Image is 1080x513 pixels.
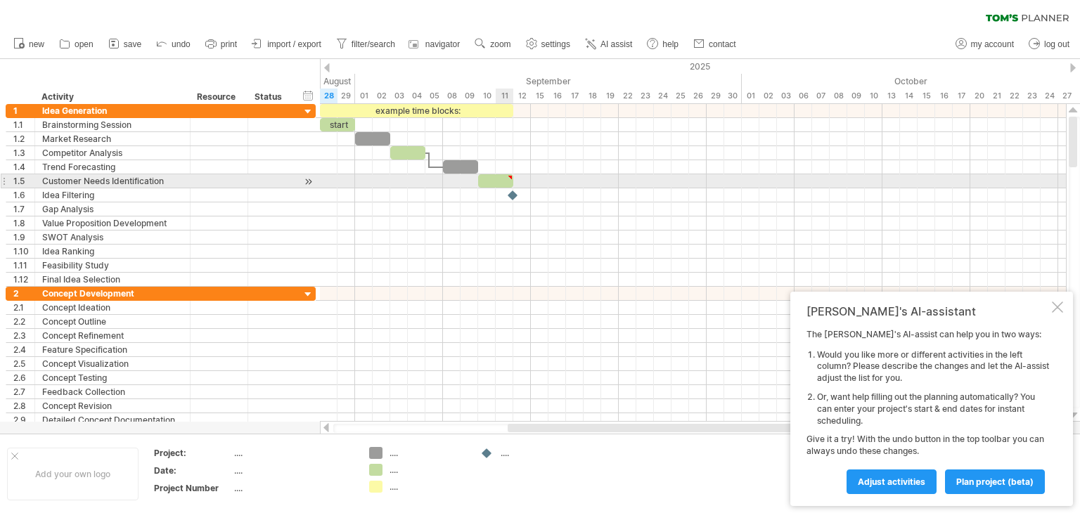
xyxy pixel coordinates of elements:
span: contact [709,39,736,49]
div: 1.12 [13,273,34,286]
a: undo [153,35,195,53]
span: new [29,39,44,49]
div: 1.6 [13,188,34,202]
span: filter/search [352,39,395,49]
div: 2.8 [13,399,34,413]
div: Feature Specification [42,343,183,356]
div: Resource [197,90,240,104]
div: Tuesday, 16 September 2025 [548,89,566,103]
div: Tuesday, 23 September 2025 [636,89,654,103]
span: help [662,39,679,49]
div: Monday, 8 September 2025 [443,89,461,103]
div: 1.9 [13,230,34,244]
div: Thursday, 25 September 2025 [671,89,689,103]
div: 1.7 [13,202,34,216]
div: 1.4 [13,160,34,174]
span: undo [172,39,191,49]
span: Adjust activities [858,476,925,487]
div: Thursday, 16 October 2025 [935,89,953,103]
div: Monday, 29 September 2025 [707,89,724,103]
div: Wednesday, 3 September 2025 [390,89,408,103]
div: Wednesday, 22 October 2025 [1005,89,1023,103]
div: Competitor Analysis [42,146,183,160]
div: Wednesday, 1 October 2025 [742,89,759,103]
span: zoom [490,39,510,49]
div: 2.5 [13,357,34,370]
a: save [105,35,146,53]
div: Monday, 6 October 2025 [795,89,812,103]
div: .... [390,481,466,493]
div: Thursday, 18 September 2025 [584,89,601,103]
div: Tuesday, 30 September 2025 [724,89,742,103]
div: Project Number [154,482,231,494]
div: Feasibility Study [42,259,183,272]
div: .... [234,482,352,494]
div: Wednesday, 10 September 2025 [478,89,496,103]
div: Thursday, 9 October 2025 [847,89,865,103]
div: Project: [154,447,231,459]
div: start [320,118,355,131]
div: Friday, 10 October 2025 [865,89,882,103]
div: Status [255,90,285,104]
div: Friday, 29 August 2025 [337,89,355,103]
div: 1.3 [13,146,34,160]
div: SWOT Analysis [42,230,183,244]
li: Or, want help filling out the planning automatically? You can enter your project's start & end da... [817,391,1049,427]
div: Monday, 27 October 2025 [1058,89,1076,103]
div: Tuesday, 21 October 2025 [988,89,1005,103]
div: .... [234,447,352,459]
div: Detailed Concept Documentation [42,413,183,427]
div: Concept Testing [42,371,183,384]
div: scroll to activity [302,174,315,189]
div: Friday, 5 September 2025 [425,89,443,103]
div: Concept Ideation [42,301,183,314]
a: import / export [248,35,326,53]
div: Date: [154,465,231,476]
span: save [124,39,141,49]
div: Wednesday, 24 September 2025 [654,89,671,103]
div: 2.7 [13,385,34,398]
div: .... [390,464,466,476]
div: Wednesday, 15 October 2025 [918,89,935,103]
div: [PERSON_NAME]'s AI-assistant [806,304,1049,318]
div: example time blocks: [320,104,513,117]
div: Idea Generation [42,104,183,117]
div: Gap Analysis [42,202,183,216]
a: print [202,35,241,53]
div: Feedback Collection [42,385,183,398]
div: 1.10 [13,245,34,258]
div: Monday, 20 October 2025 [970,89,988,103]
span: my account [971,39,1014,49]
div: Thursday, 23 October 2025 [1023,89,1041,103]
div: Idea Filtering [42,188,183,202]
span: AI assist [600,39,632,49]
div: The [PERSON_NAME]'s AI-assist can help you in two ways: Give it a try! With the undo button in th... [806,329,1049,493]
span: log out [1044,39,1069,49]
div: Concept Visualization [42,357,183,370]
a: zoom [471,35,515,53]
a: plan project (beta) [945,469,1045,494]
a: open [56,35,98,53]
div: Value Proposition Development [42,216,183,230]
div: Activity [41,90,182,104]
div: 1.8 [13,216,34,230]
div: Trend Forecasting [42,160,183,174]
div: 2 [13,287,34,300]
div: Monday, 15 September 2025 [531,89,548,103]
div: Tuesday, 2 September 2025 [373,89,390,103]
div: 2.3 [13,329,34,342]
div: Tuesday, 14 October 2025 [900,89,918,103]
span: open [75,39,94,49]
div: Thursday, 4 September 2025 [408,89,425,103]
div: Customer Needs Identification [42,174,183,188]
span: print [221,39,237,49]
div: 1.1 [13,118,34,131]
a: contact [690,35,740,53]
div: Friday, 3 October 2025 [777,89,795,103]
div: Wednesday, 17 September 2025 [566,89,584,103]
div: Final Idea Selection [42,273,183,286]
div: 2.6 [13,371,34,384]
a: log out [1025,35,1074,53]
a: navigator [406,35,464,53]
div: Friday, 19 September 2025 [601,89,619,103]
